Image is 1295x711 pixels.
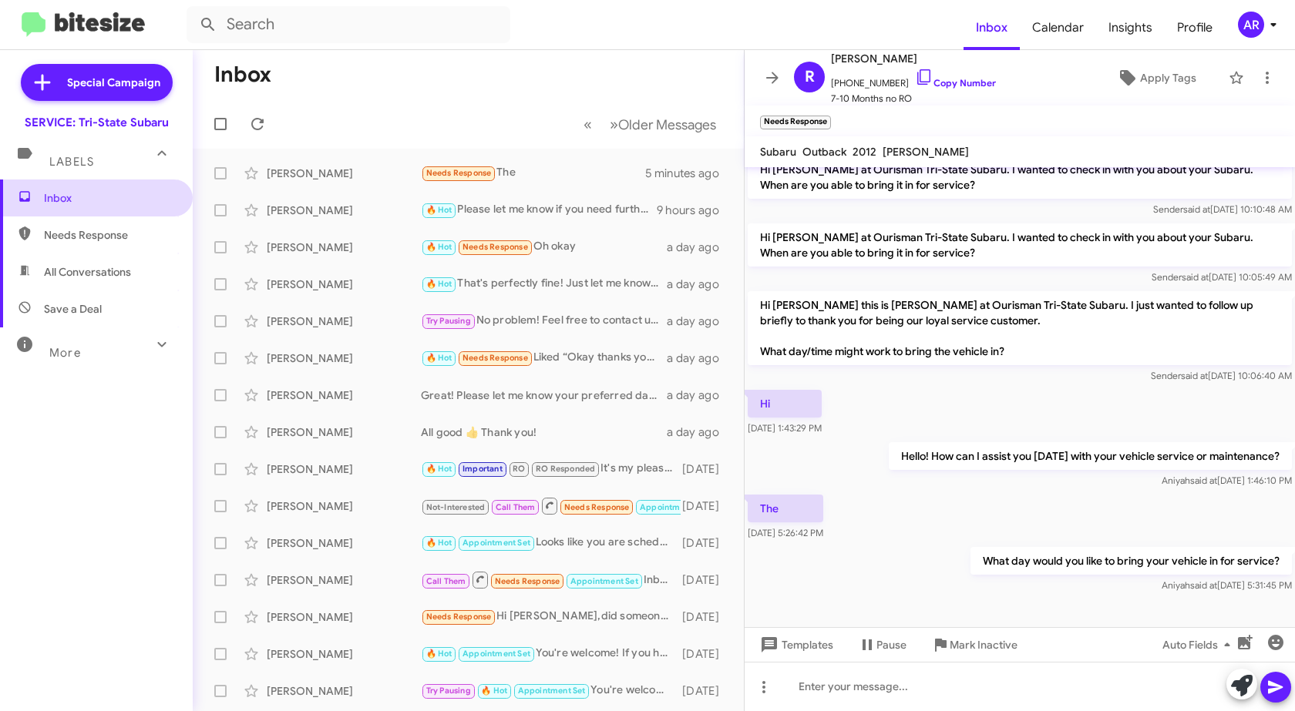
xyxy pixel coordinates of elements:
[846,631,919,659] button: Pause
[421,682,681,699] div: You're welcome! If you have any other questions or need further assistance, feel free to ask.
[267,498,421,514] div: [PERSON_NAME]
[640,502,708,512] span: Appointment Set
[426,316,471,326] span: Try Pausing
[802,145,846,159] span: Outback
[421,312,667,330] div: No problem! Feel free to contact us whenever you're ready to schedule for service. We're here to ...
[748,390,822,418] p: Hi
[426,576,466,586] span: Call Them
[1153,203,1292,215] span: Sender [DATE] 10:10:48 AM
[421,534,681,552] div: Looks like you are scheduled for 10:40 on the 16th. See you then.
[421,570,681,589] div: Inbound Call
[49,155,94,169] span: Labels
[883,145,969,159] span: [PERSON_NAME]
[681,572,732,588] div: [DATE]
[267,240,421,255] div: [PERSON_NAME]
[748,291,1292,365] p: Hi [PERSON_NAME] this is [PERSON_NAME] at Ourisman Tri-State Subaru. I just wanted to follow up b...
[1238,12,1264,38] div: AR
[495,576,560,586] span: Needs Response
[44,301,102,317] span: Save a Deal
[267,350,421,366] div: [PERSON_NAME]
[267,609,421,625] div: [PERSON_NAME]
[44,190,175,206] span: Inbox
[267,314,421,329] div: [PERSON_NAME]
[421,349,667,367] div: Liked “Okay thanks you're all set. For the detailing, we ask that you make sure everything is tak...
[681,461,732,477] div: [DATE]
[748,422,822,434] span: [DATE] 1:43:29 PM
[1091,64,1221,92] button: Apply Tags
[214,62,271,87] h1: Inbox
[426,538,452,548] span: 🔥 Hot
[681,498,732,514] div: [DATE]
[667,240,732,255] div: a day ago
[1165,5,1225,50] a: Profile
[421,201,657,219] div: Please let me know if you need further assistance.
[421,424,667,440] div: All good 👍 Thank you!
[584,115,592,134] span: «
[1181,370,1208,381] span: said at
[831,68,996,91] span: [PHONE_NUMBER]
[49,346,81,360] span: More
[462,649,530,659] span: Appointment Set
[748,495,823,522] p: The
[757,631,833,659] span: Templates
[876,631,906,659] span: Pause
[267,424,421,440] div: [PERSON_NAME]
[610,115,618,134] span: »
[67,75,160,90] span: Special Campaign
[1140,64,1196,92] span: Apply Tags
[964,5,1020,50] a: Inbox
[681,646,732,662] div: [DATE]
[915,77,996,89] a: Copy Number
[760,116,831,129] small: Needs Response
[426,279,452,289] span: 🔥 Hot
[667,387,732,403] div: a day ago
[681,535,732,551] div: [DATE]
[745,631,846,659] button: Templates
[44,264,131,280] span: All Conversations
[1151,370,1292,381] span: Sender [DATE] 10:06:40 AM
[667,277,732,292] div: a day ago
[667,350,732,366] div: a day ago
[426,205,452,215] span: 🔥 Hot
[574,109,601,140] button: Previous
[1162,631,1236,659] span: Auto Fields
[267,535,421,551] div: [PERSON_NAME]
[919,631,1030,659] button: Mark Inactive
[853,145,876,159] span: 2012
[1162,579,1292,591] span: Aniyah [DATE] 5:31:45 PM
[426,502,486,512] span: Not-Interested
[426,612,492,622] span: Needs Response
[760,145,796,159] span: Subaru
[462,538,530,548] span: Appointment Set
[1182,271,1209,283] span: said at
[831,91,996,106] span: 7-10 Months no RO
[536,464,595,474] span: RO Responded
[426,242,452,252] span: 🔥 Hot
[426,353,452,363] span: 🔥 Hot
[1190,579,1217,591] span: said at
[600,109,725,140] button: Next
[1020,5,1096,50] a: Calendar
[267,166,421,181] div: [PERSON_NAME]
[426,686,471,696] span: Try Pausing
[970,547,1292,575] p: What day would you like to bring your vehicle in for service?
[496,502,536,512] span: Call Them
[267,572,421,588] div: [PERSON_NAME]
[421,238,667,256] div: Oh okay
[421,496,681,515] div: Inbound Call
[1190,475,1217,486] span: said at
[462,353,528,363] span: Needs Response
[267,203,421,218] div: [PERSON_NAME]
[187,6,510,43] input: Search
[421,387,667,403] div: Great! Please let me know your preferred date and time, and I'll schedule your appointment.
[1096,5,1165,50] a: Insights
[421,164,645,182] div: The
[748,223,1292,267] p: Hi [PERSON_NAME] at Ourisman Tri-State Subaru. I wanted to check in with you about your Subaru. W...
[462,464,503,474] span: Important
[44,227,175,243] span: Needs Response
[426,168,492,178] span: Needs Response
[667,424,732,440] div: a day ago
